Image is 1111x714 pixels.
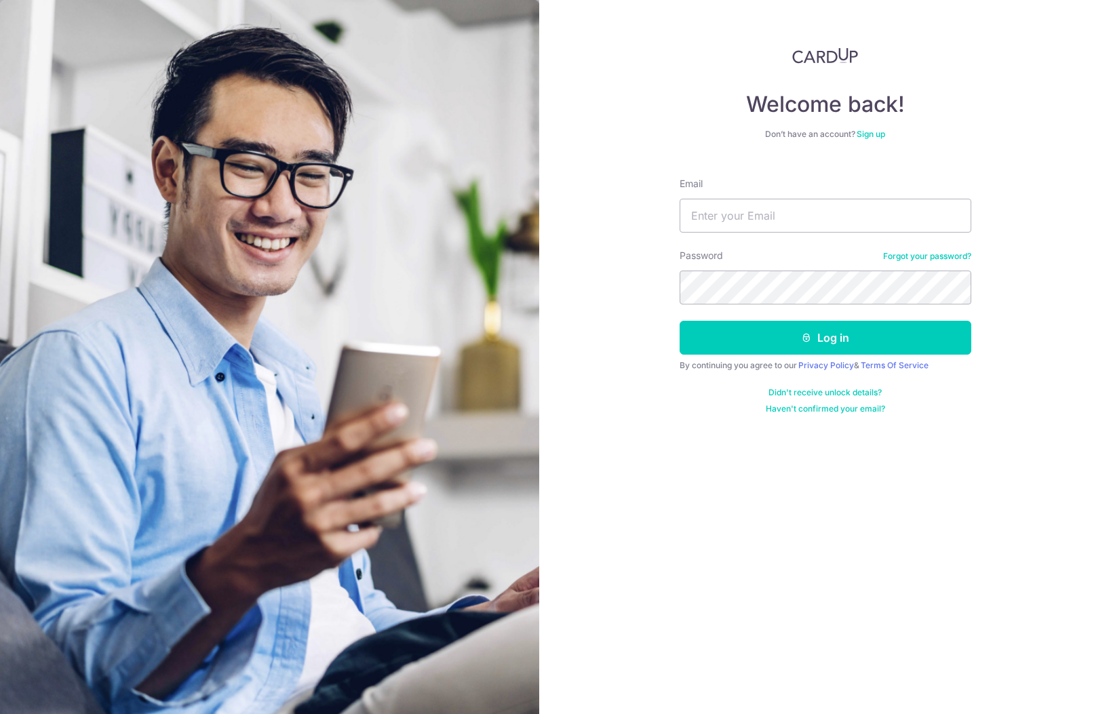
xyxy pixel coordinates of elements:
div: Don’t have an account? [680,129,971,140]
button: Log in [680,321,971,355]
a: Terms Of Service [861,360,929,370]
input: Enter your Email [680,199,971,233]
a: Haven't confirmed your email? [766,403,885,414]
a: Didn't receive unlock details? [768,387,882,398]
img: CardUp Logo [792,47,859,64]
h4: Welcome back! [680,91,971,118]
a: Privacy Policy [798,360,854,370]
label: Email [680,177,703,191]
label: Password [680,249,723,262]
a: Forgot your password? [883,251,971,262]
div: By continuing you agree to our & [680,360,971,371]
a: Sign up [857,129,885,139]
